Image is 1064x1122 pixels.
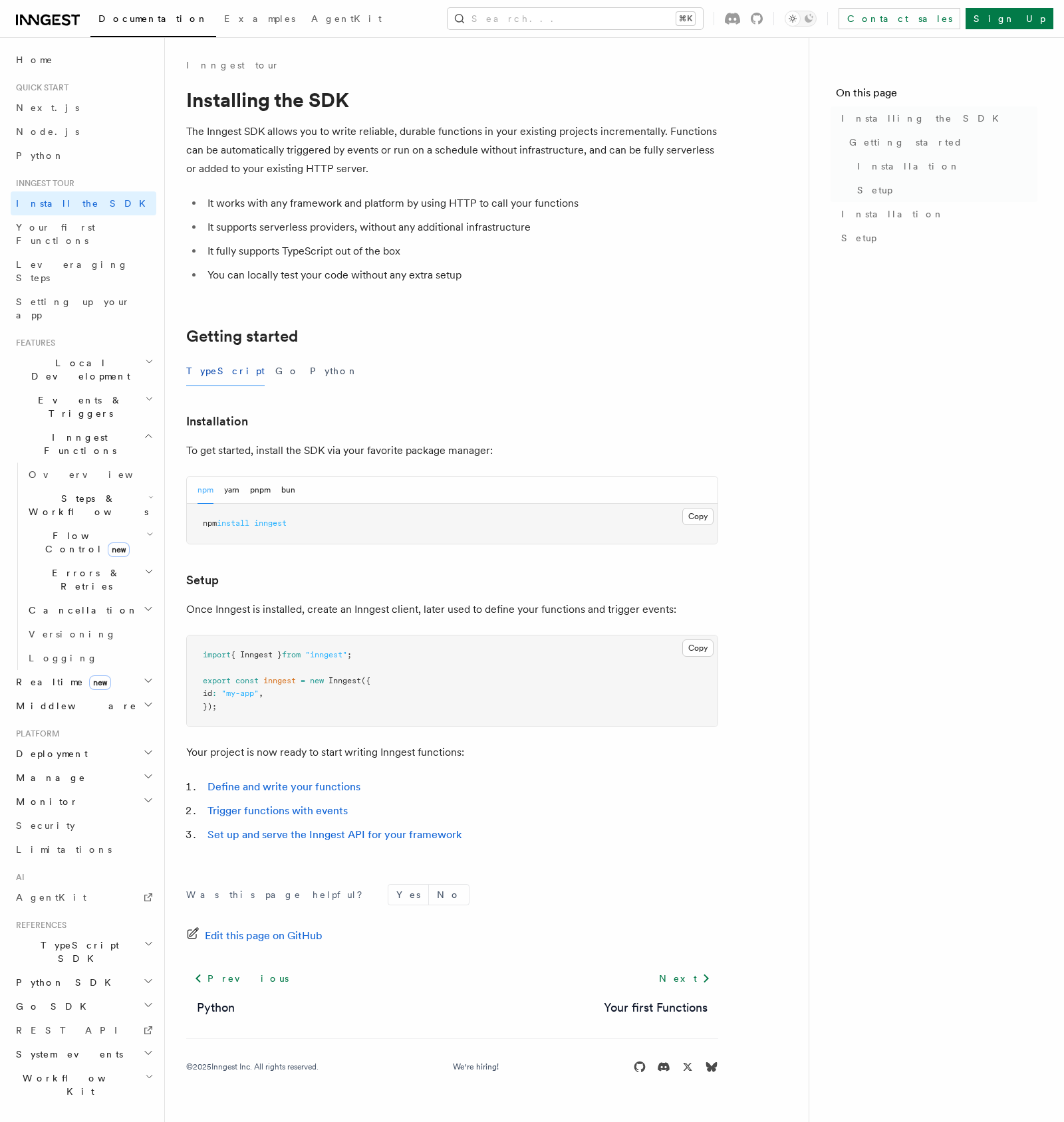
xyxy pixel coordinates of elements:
span: Python SDK [11,976,119,989]
a: Limitations [11,838,156,861]
a: Edit this page on GitHub [186,927,323,945]
button: Monitor [11,790,156,814]
span: Manage [11,771,86,784]
a: Getting started [844,130,1037,154]
li: It fully supports TypeScript out of the box [203,242,718,261]
a: Setup [836,226,1037,250]
span: inngest [254,518,287,528]
span: Edit this page on GitHub [205,927,323,945]
li: It works with any framework and platform by using HTTP to call your functions [203,194,718,213]
span: "my-app" [221,689,259,698]
span: Getting started [849,136,963,149]
a: Python [197,998,235,1017]
a: Leveraging Steps [11,253,156,290]
a: Home [11,48,156,72]
span: Cancellation [23,604,138,617]
a: Previous [186,966,296,990]
a: Installation [836,202,1037,226]
button: Events & Triggers [11,388,156,425]
a: Setup [186,571,219,590]
span: Your first Functions [16,222,95,246]
button: Yes [388,885,428,905]
p: The Inngest SDK allows you to write reliable, durable functions in your existing projects increme... [186,122,718,178]
button: pnpm [250,477,271,504]
span: Events & Triggers [11,393,145,420]
a: Installation [186,412,248,431]
button: Python [310,356,358,386]
span: ({ [361,676,370,685]
span: , [259,689,263,698]
span: Deployment [11,747,88,760]
span: Inngest [329,676,361,685]
span: : [212,689,217,698]
a: Node.js [11,120,156,144]
span: inngest [263,676,296,685]
a: Setting up your app [11,290,156,327]
span: Versioning [29,629,116,639]
span: import [203,650,231,659]
span: const [235,676,259,685]
span: Limitations [16,844,112,855]
span: Errors & Retries [23,566,144,593]
span: Realtime [11,675,111,689]
span: from [282,650,301,659]
a: Inngest tour [186,58,279,72]
li: It supports serverless providers, without any additional infrastructure [203,218,718,237]
span: ; [347,650,352,659]
a: Python [11,144,156,168]
p: Was this page helpful? [186,888,372,901]
span: Setup [857,183,892,197]
button: Local Development [11,351,156,388]
div: Inngest Functions [11,463,156,670]
span: new [310,676,324,685]
li: You can locally test your code without any extra setup [203,266,718,284]
a: Next.js [11,96,156,120]
span: install [217,518,249,528]
button: TypeScript [186,356,265,386]
a: Getting started [186,327,298,346]
button: Deployment [11,742,156,766]
span: Installing the SDK [841,112,1007,125]
span: Inngest tour [11,178,74,189]
span: Middleware [11,699,137,713]
span: System events [11,1048,123,1061]
button: Go [275,356,299,386]
a: REST API [11,1018,156,1042]
span: Home [16,53,53,66]
span: Local Development [11,356,145,383]
button: System events [11,1042,156,1066]
button: Toggle dark mode [785,11,817,27]
button: Middleware [11,694,156,718]
a: Set up and serve the Inngest API for your framework [207,828,462,841]
span: new [108,542,130,557]
span: Python [16,150,65,161]
a: Your first Functions [11,215,156,253]
span: Node.js [16,126,79,137]
button: Manage [11,766,156,790]
a: Security [11,814,156,838]
span: Setting up your app [16,296,130,320]
a: We're hiring! [453,1062,499,1072]
a: AgentKit [303,4,390,36]
kbd: ⌘K [676,12,695,25]
span: export [203,676,231,685]
h4: On this page [836,85,1037,106]
a: Install the SDK [11,191,156,215]
span: Features [11,338,55,348]
span: Leveraging Steps [16,259,128,283]
a: Installation [852,154,1037,178]
span: Installation [841,207,944,221]
span: Next.js [16,102,79,113]
a: Your first Functions [604,998,708,1017]
span: Platform [11,729,60,739]
button: Copy [682,508,714,525]
span: References [11,920,66,931]
span: AI [11,872,25,883]
button: yarn [224,477,239,504]
span: Documentation [98,13,208,24]
span: { Inngest } [231,650,282,659]
button: Workflow Kit [11,1066,156,1103]
span: Workflow Kit [11,1071,145,1098]
button: Cancellation [23,598,156,622]
span: new [89,675,111,690]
